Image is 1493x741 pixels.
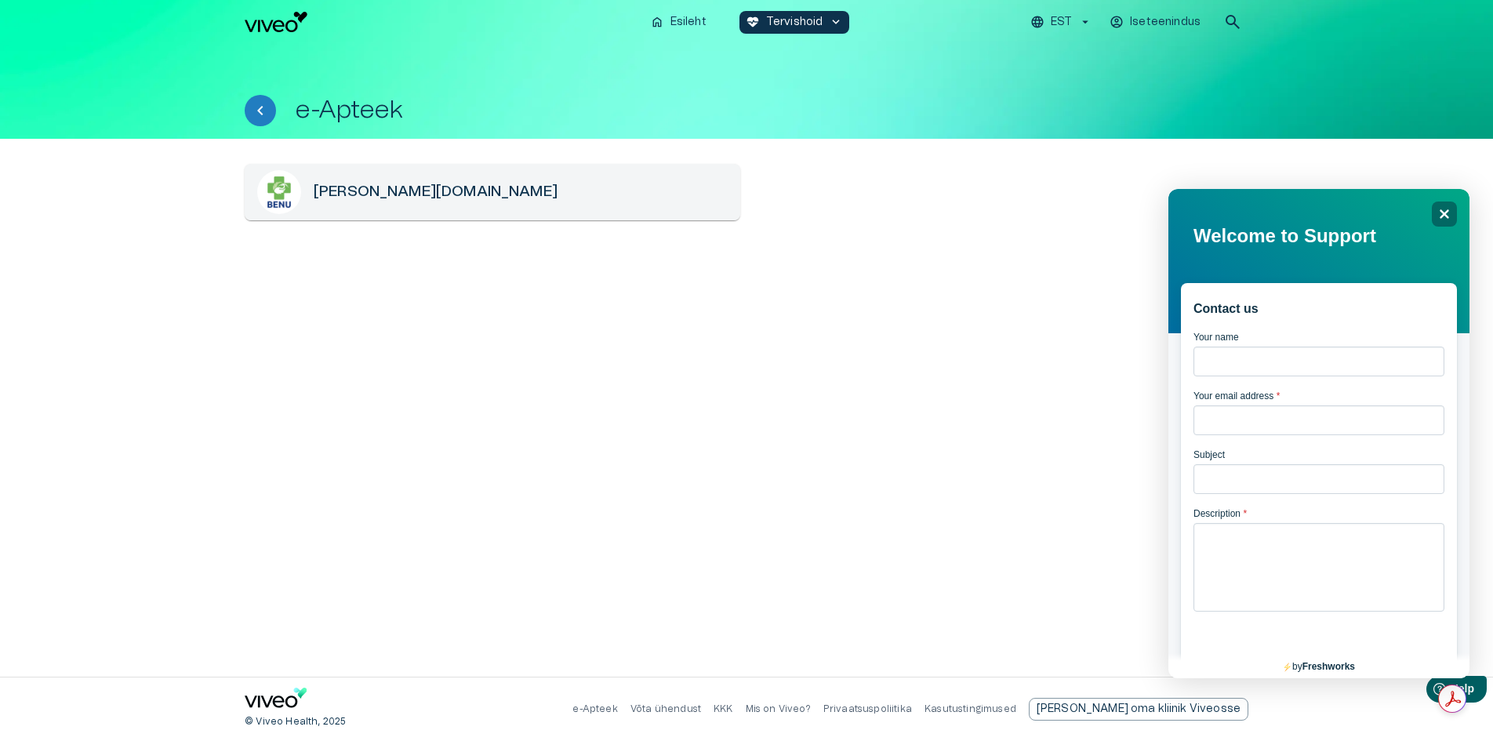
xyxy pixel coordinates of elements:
[829,15,843,29] span: keyboard_arrow_down
[630,703,701,716] p: Võta ühendust
[924,704,1016,714] a: Kasutustingimused
[245,210,740,223] a: Open selected action card
[1029,698,1248,721] a: Send email to partnership request to viveo
[1223,13,1242,31] span: search
[314,182,558,203] h6: [PERSON_NAME][DOMAIN_NAME]
[670,14,707,31] p: Esileht
[1130,14,1201,31] p: Iseteenindus
[644,11,714,34] button: homeEsileht
[1107,11,1204,34] button: Iseteenindus
[31,442,270,503] iframe: reCAPTCHA
[114,472,187,483] a: byFreshworks
[1217,6,1248,38] button: open search modal
[245,12,638,32] a: Navigate to homepage
[1051,14,1072,31] p: EST
[1028,11,1095,34] button: EST
[245,95,276,126] button: Tagasi
[766,14,823,31] p: Tervishoid
[746,703,811,716] p: Mis on Viveo?
[1037,701,1241,717] p: [PERSON_NAME] oma kliinik Viveosse
[823,704,912,714] a: Privaatsuspoliitika
[295,96,402,124] h1: e-Apteek
[1168,189,1469,678] iframe: Help widget
[746,15,760,29] span: ecg_heart
[245,12,307,32] img: Viveo logo
[572,704,617,714] a: e-Apteek
[245,688,307,714] a: Navigate to home page
[714,704,733,714] a: KKK
[257,170,301,214] img: BenuLogo.png
[1371,670,1493,714] iframe: Help widget launcher
[134,472,187,483] b: Freshworks
[650,15,664,29] span: home
[1029,698,1248,721] div: [PERSON_NAME] oma kliinik Viveosse
[245,715,346,728] p: © Viveo Health, 2025
[739,11,850,34] button: ecg_heartTervishoidkeyboard_arrow_down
